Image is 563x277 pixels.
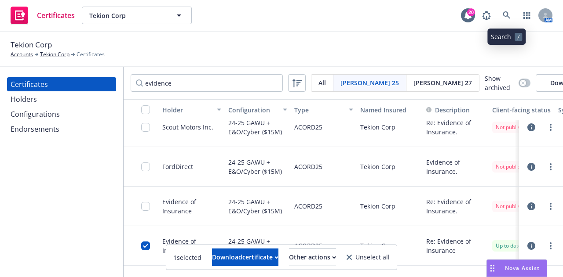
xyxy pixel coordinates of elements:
div: 20 [467,8,475,16]
button: Downloadcertificate [212,248,278,266]
div: Download certificate [212,249,278,266]
a: more [545,162,556,172]
button: Named Insured [357,99,423,120]
a: more [545,241,556,251]
a: more [545,122,556,133]
span: Nova Assist [505,264,540,272]
a: Search [498,7,515,24]
div: Configuration [228,105,278,115]
button: Tekion Corp [82,7,192,24]
span: Tekion Corp [11,39,52,50]
button: Re: Evidence of Insurance. [426,118,485,137]
div: Drag to move [487,260,498,277]
a: more [545,201,556,212]
input: Filter by keyword [131,74,283,92]
a: Configurations [7,107,116,121]
span: [PERSON_NAME] 25 [340,78,399,87]
span: All [318,78,326,87]
div: 24-25 GAWU + E&O/Cyber ($15M) [228,113,287,141]
a: Certificates [7,3,78,28]
button: Client-facing status [489,99,555,120]
input: Select all [141,105,150,114]
button: Re: Evidence of Insurance [426,237,485,255]
button: Unselect all [347,248,390,266]
div: Tekion Corp [357,108,423,147]
div: Not published [496,202,538,210]
input: Toggle Row Selected [141,123,150,132]
a: Holders [7,92,116,106]
a: Accounts [11,50,33,58]
a: Endorsements [7,122,116,136]
div: ACORD25 [294,152,322,181]
div: Certificates [11,77,48,91]
input: Toggle Row Selected [141,241,150,250]
div: Named Insured [360,105,419,115]
input: Toggle Row Selected [141,162,150,171]
a: Switch app [518,7,536,24]
a: Certificates [7,77,116,91]
div: 24-25 GAWU + E&O/Cyber ($15M) [228,152,287,181]
div: Tekion Corp [357,147,423,187]
span: Unselect all [355,254,390,260]
span: Tekion Corp [89,11,165,20]
div: Type [294,105,344,115]
input: Toggle Row Selected [141,202,150,211]
div: Evidence of Insurance [162,197,221,216]
div: Endorsements [11,122,59,136]
div: Up to date [496,242,530,250]
button: Nova Assist [486,259,547,277]
span: Show archived [485,74,515,92]
div: 24-25 GAWU + E&O/Cyber ($15M) [228,231,287,260]
div: Scout Motors Inc. [162,122,213,132]
div: Tekion Corp [357,187,423,226]
span: [PERSON_NAME] 27 [413,78,472,87]
a: Report a Bug [478,7,495,24]
div: Holder [162,105,212,115]
button: Evidence of Insurance. [426,158,485,176]
div: FordDirect [162,162,193,171]
div: Configurations [11,107,60,121]
div: Tekion Corp [357,226,423,266]
div: Holders [11,92,37,106]
button: Holder [159,99,225,120]
div: ACORD25 [294,231,322,260]
button: Configuration [225,99,291,120]
div: ACORD25 [294,113,322,141]
a: Tekion Corp [40,50,69,58]
span: 1 selected [173,253,201,262]
span: Certificates [77,50,105,58]
div: Evidence of Insurance [162,237,221,255]
span: Certificates [37,12,75,19]
button: Description [426,105,470,115]
button: Type [291,99,357,120]
div: Not published [496,163,538,171]
div: Not published [496,123,538,131]
button: Re: Evidence of Insurance. [426,197,485,216]
button: Other actions [289,248,336,266]
div: ACORD25 [294,192,322,220]
div: Client-facing status [492,105,551,115]
div: 24-25 GAWU + E&O/Cyber ($15M) [228,192,287,220]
